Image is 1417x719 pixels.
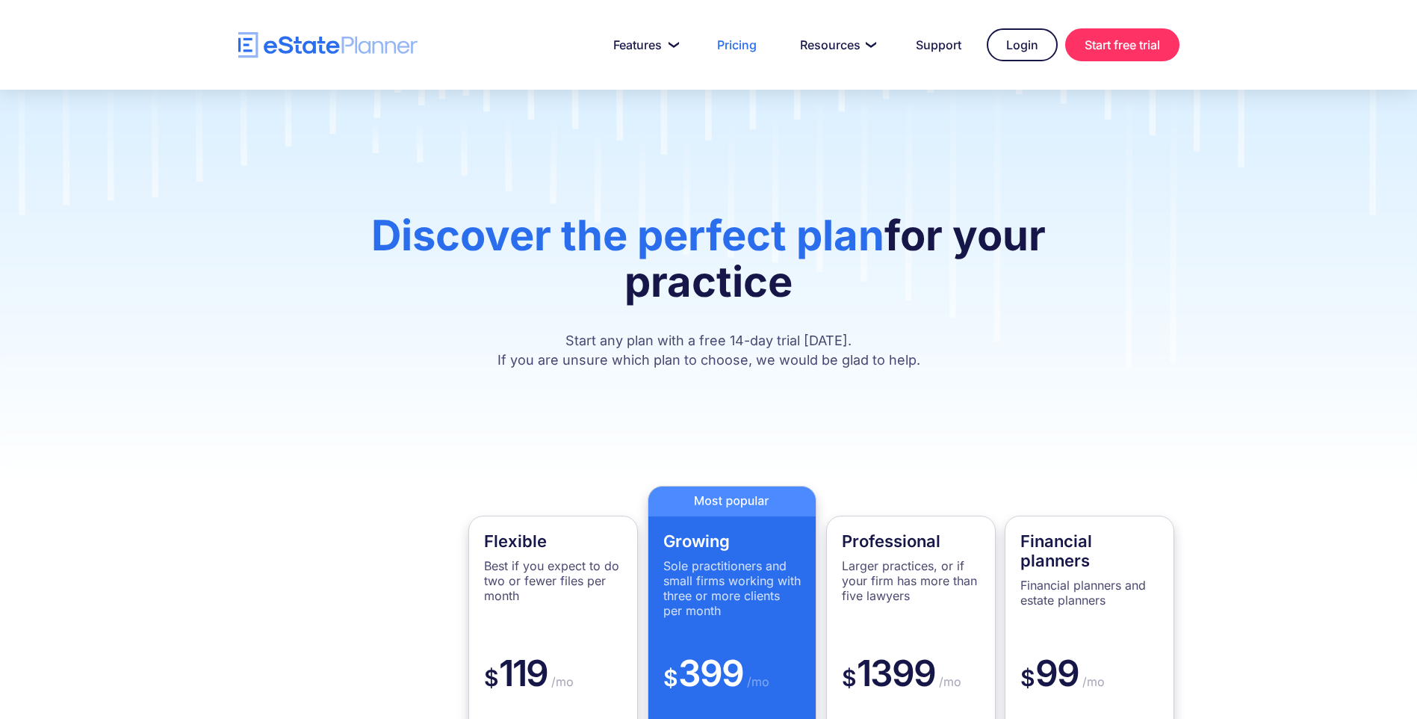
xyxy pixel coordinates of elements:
[842,531,980,551] h4: Professional
[306,212,1111,320] h1: for your practice
[1020,664,1035,691] span: $
[371,210,884,261] span: Discover the perfect plan
[1079,674,1105,689] span: /mo
[595,30,692,60] a: Features
[306,331,1111,370] p: Start any plan with a free 14-day trial [DATE]. If you are unsure which plan to choose, we would ...
[898,30,979,60] a: Support
[842,558,980,603] p: Larger practices, or if your firm has more than five lawyers
[484,531,622,551] h4: Flexible
[238,32,418,58] a: home
[782,30,890,60] a: Resources
[484,664,499,691] span: $
[743,674,769,689] span: /mo
[484,558,622,603] p: Best if you expect to do two or fewer files per month
[663,558,801,618] p: Sole practitioners and small firms working with three or more clients per month
[1020,531,1159,570] h4: Financial planners
[663,664,678,691] span: $
[1020,578,1159,608] p: Financial planners and estate planners
[663,531,801,551] h4: Growing
[987,28,1058,61] a: Login
[842,664,857,691] span: $
[935,674,961,689] span: /mo
[1065,28,1179,61] a: Start free trial
[699,30,775,60] a: Pricing
[548,674,574,689] span: /mo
